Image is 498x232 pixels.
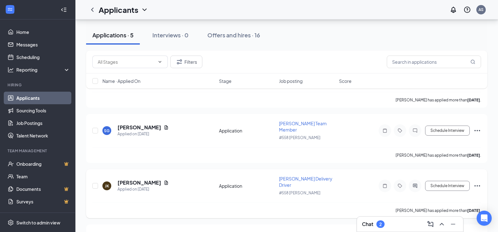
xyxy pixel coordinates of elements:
[164,180,169,185] svg: Document
[279,121,327,132] span: [PERSON_NAME] Team Member
[8,82,69,88] div: Hiring
[473,182,481,190] svg: Ellipses
[477,211,492,226] div: Open Intercom Messenger
[16,104,70,117] a: Sourcing Tools
[157,59,162,64] svg: ChevronDown
[16,170,70,183] a: Team
[118,124,161,131] h5: [PERSON_NAME]
[279,191,320,195] span: #558 [PERSON_NAME]
[16,26,70,38] a: Home
[411,183,419,188] svg: ActiveChat
[362,221,373,228] h3: Chat
[396,208,481,213] p: [PERSON_NAME] has applied more than .
[427,220,434,228] svg: ComposeMessage
[467,153,480,158] b: [DATE]
[105,183,109,189] div: JK
[470,59,475,64] svg: MagnifyingGlass
[170,56,202,68] button: Filter Filters
[279,176,332,188] span: [PERSON_NAME] Delivery Driver
[396,153,481,158] p: [PERSON_NAME] has applied more than .
[438,220,446,228] svg: ChevronUp
[396,97,481,103] p: [PERSON_NAME] has applied more than .
[8,219,14,226] svg: Settings
[16,51,70,63] a: Scheduling
[152,31,189,39] div: Interviews · 0
[16,92,70,104] a: Applicants
[16,195,70,208] a: SurveysCrown
[473,127,481,134] svg: Ellipses
[176,58,183,66] svg: Filter
[219,78,232,84] span: Stage
[379,222,382,227] div: 2
[118,131,169,137] div: Applied on [DATE]
[7,6,13,13] svg: WorkstreamLogo
[425,219,435,229] button: ComposeMessage
[92,31,134,39] div: Applications · 5
[16,67,70,73] div: Reporting
[16,219,60,226] div: Switch to admin view
[467,208,480,213] b: [DATE]
[425,181,470,191] button: Schedule Interview
[16,117,70,129] a: Job Postings
[16,129,70,142] a: Talent Network
[450,6,457,13] svg: Notifications
[381,128,389,133] svg: Note
[396,183,404,188] svg: Tag
[219,127,275,134] div: Application
[16,183,70,195] a: DocumentsCrown
[396,128,404,133] svg: Tag
[8,67,14,73] svg: Analysis
[437,219,447,229] button: ChevronUp
[207,31,260,39] div: Offers and hires · 16
[164,125,169,130] svg: Document
[61,7,67,13] svg: Collapse
[8,148,69,154] div: Team Management
[479,7,484,12] div: AS
[16,158,70,170] a: OnboardingCrown
[89,6,96,13] svg: ChevronLeft
[448,219,458,229] button: Minimize
[141,6,148,13] svg: ChevronDown
[463,6,471,13] svg: QuestionInfo
[381,183,389,188] svg: Note
[104,128,110,133] div: SG
[467,98,480,102] b: [DATE]
[219,183,275,189] div: Application
[279,135,320,140] span: #558 [PERSON_NAME]
[99,4,138,15] h1: Applicants
[118,179,161,186] h5: [PERSON_NAME]
[102,78,140,84] span: Name · Applied On
[339,78,352,84] span: Score
[279,78,303,84] span: Job posting
[411,128,419,133] svg: ChatInactive
[425,126,470,136] button: Schedule Interview
[16,38,70,51] a: Messages
[387,56,481,68] input: Search in applications
[98,58,155,65] input: All Stages
[449,220,457,228] svg: Minimize
[118,186,169,192] div: Applied on [DATE]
